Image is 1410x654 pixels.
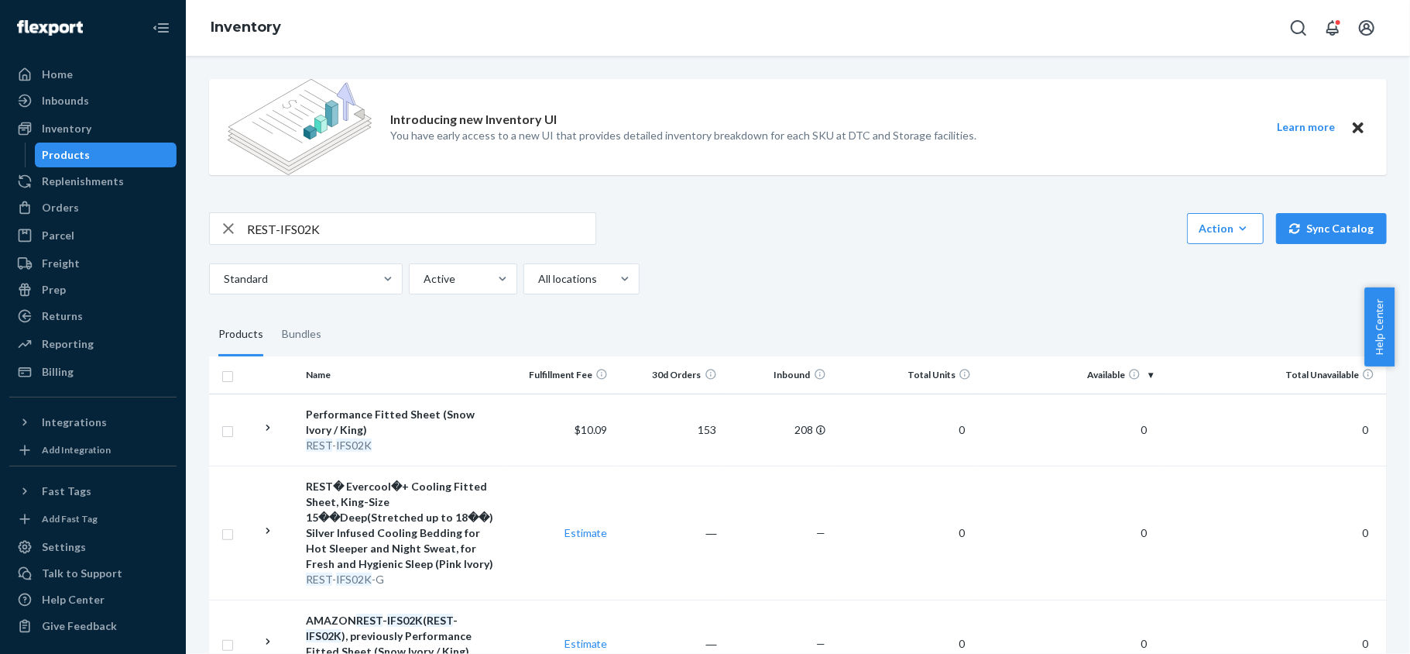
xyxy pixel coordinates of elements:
[146,12,177,43] button: Close Navigation
[9,510,177,528] a: Add Fast Tag
[505,356,614,394] th: Fulfillment Fee
[9,587,177,612] a: Help Center
[42,484,91,499] div: Fast Tags
[356,614,383,627] em: REST
[35,143,177,167] a: Products
[817,637,826,650] span: —
[390,128,976,143] p: You have early access to a new UI that provides detailed inventory breakdown for each SKU at DTC ...
[9,441,177,460] a: Add Integration
[723,356,832,394] th: Inbound
[42,364,74,380] div: Billing
[427,614,453,627] em: REST
[952,526,971,539] span: 0
[952,637,971,650] span: 0
[1351,12,1382,43] button: Open account menu
[218,313,263,356] div: Products
[575,423,608,436] span: $10.09
[222,271,224,287] input: Standard
[282,313,321,356] div: Bundles
[817,526,826,539] span: —
[42,443,111,456] div: Add Integration
[211,19,281,36] a: Inventory
[9,561,177,586] a: Talk to Support
[1159,356,1387,394] th: Total Unavailable
[306,629,341,642] em: IFS02K
[306,573,332,586] em: REST
[1356,423,1374,436] span: 0
[1356,526,1374,539] span: 0
[336,573,372,586] em: IFS02K
[247,213,595,244] input: Search inventory by name or sku
[1348,118,1368,137] button: Close
[43,147,91,163] div: Products
[42,93,89,108] div: Inbounds
[9,62,177,87] a: Home
[306,439,332,452] em: REST
[9,251,177,276] a: Freight
[614,394,723,466] td: 153
[9,277,177,302] a: Prep
[1187,213,1264,244] button: Action
[387,614,423,627] em: IFS02K
[422,271,424,287] input: Active
[9,169,177,194] a: Replenishments
[42,308,83,324] div: Returns
[9,304,177,329] a: Returns
[723,394,832,466] td: 208
[42,121,91,136] div: Inventory
[336,439,372,452] em: IFS02K
[198,5,293,50] ol: breadcrumbs
[564,526,608,539] a: Estimate
[9,410,177,435] button: Integrations
[42,539,86,555] div: Settings
[228,79,372,175] img: new-reports-banner-icon.82668bd98b6a51aee86340f2a7b77ae3.png
[9,535,177,559] a: Settings
[1317,12,1348,43] button: Open notifications
[614,356,723,394] th: 30d Orders
[42,512,98,525] div: Add Fast Tag
[306,438,498,453] div: -
[306,572,498,587] div: - -G
[390,111,557,129] p: Introducing new Inventory UI
[300,356,504,394] th: Name
[9,116,177,141] a: Inventory
[9,332,177,356] a: Reporting
[1134,637,1153,650] span: 0
[42,566,122,581] div: Talk to Support
[9,195,177,220] a: Orders
[1364,287,1395,367] button: Help Center
[306,479,498,572] div: REST� Evercool�+ Cooling Fitted Sheet, King-Size 15��Deep(Stretched up to 18��) Silver Infused Co...
[564,637,608,650] a: Estimate
[1199,221,1252,236] div: Action
[9,614,177,639] button: Give Feedback
[42,200,79,215] div: Orders
[952,423,971,436] span: 0
[42,67,73,82] div: Home
[306,407,498,438] div: Performance Fitted Sheet (Snow Ivory / King)
[42,415,107,430] div: Integrations
[42,336,94,352] div: Reporting
[42,256,80,271] div: Freight
[42,618,117,634] div: Give Feedback
[9,479,177,504] button: Fast Tags
[832,356,978,394] th: Total Units
[9,223,177,248] a: Parcel
[537,271,538,287] input: All locations
[977,356,1159,394] th: Available
[1134,526,1153,539] span: 0
[1134,423,1153,436] span: 0
[1283,12,1314,43] button: Open Search Box
[17,20,83,36] img: Flexport logo
[1356,637,1374,650] span: 0
[42,282,66,298] div: Prep
[1276,213,1387,244] button: Sync Catalog
[1268,118,1345,137] button: Learn more
[9,88,177,113] a: Inbounds
[42,174,124,189] div: Replenishments
[9,360,177,384] a: Billing
[614,466,723,600] td: ―
[42,592,105,608] div: Help Center
[42,228,74,243] div: Parcel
